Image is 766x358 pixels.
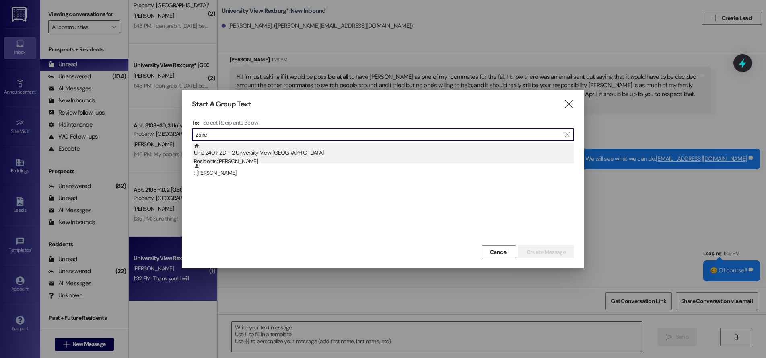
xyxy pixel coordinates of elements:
[194,163,574,177] div: : [PERSON_NAME]
[482,245,516,258] button: Cancel
[527,248,566,256] span: Create Message
[565,131,569,138] i: 
[563,100,574,108] i: 
[192,163,574,183] div: : [PERSON_NAME]
[196,129,561,140] input: Search for any contact or apartment
[194,157,574,166] div: Residents: [PERSON_NAME]
[192,119,199,126] h3: To:
[518,245,574,258] button: Create Message
[490,248,508,256] span: Cancel
[192,143,574,163] div: Unit: 2401~2D - 2 University View [GEOGRAPHIC_DATA]Residents:[PERSON_NAME]
[194,143,574,166] div: Unit: 2401~2D - 2 University View [GEOGRAPHIC_DATA]
[192,100,251,109] h3: Start A Group Text
[561,129,574,141] button: Clear text
[203,119,258,126] h4: Select Recipients Below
